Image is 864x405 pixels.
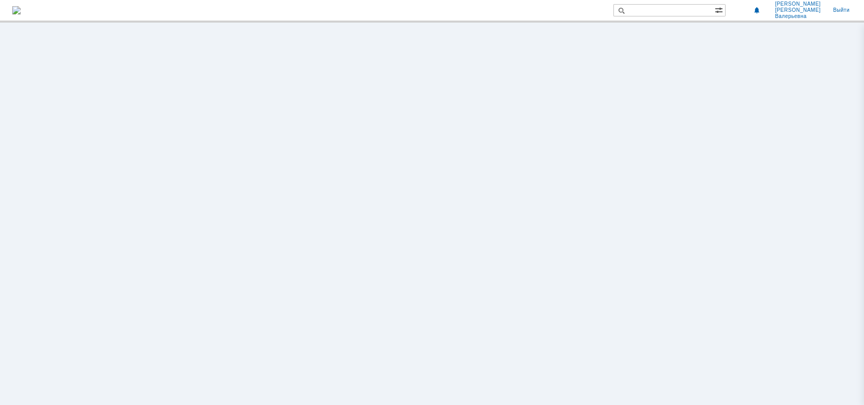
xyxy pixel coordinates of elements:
img: logo [12,6,21,14]
a: Перейти на домашнюю страницу [12,6,21,14]
span: [PERSON_NAME] [775,1,821,7]
span: [PERSON_NAME] [775,7,821,13]
span: Расширенный поиск [715,5,725,14]
span: Валерьевна [775,13,821,20]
